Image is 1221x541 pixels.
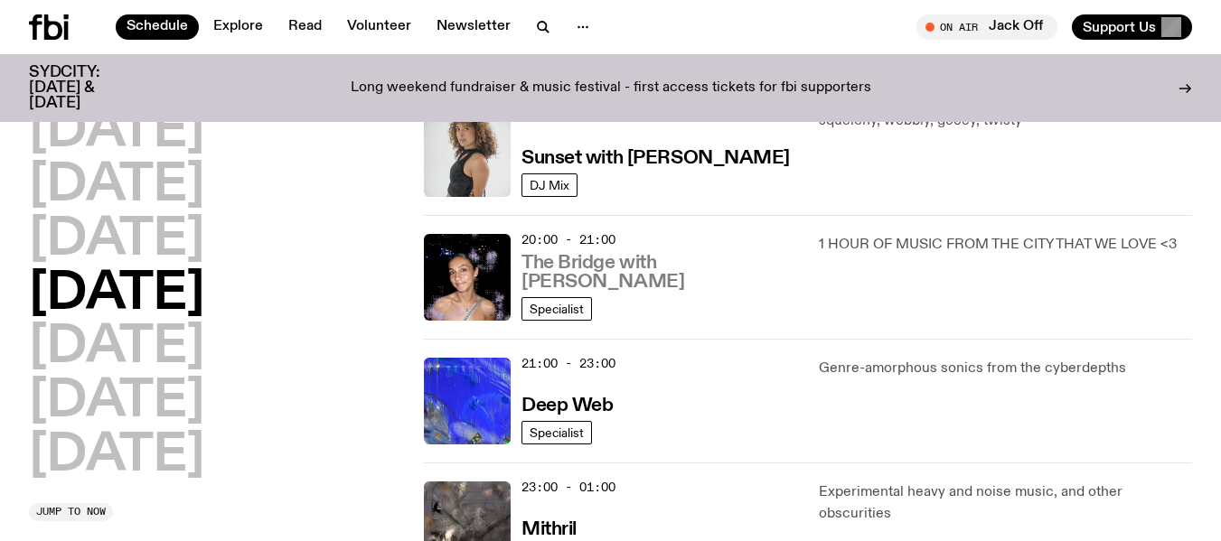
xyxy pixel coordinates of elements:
[819,481,1192,525] p: Experimental heavy and noise music, and other obscurities
[521,393,613,415] a: Deep Web
[29,322,204,373] button: [DATE]
[424,110,511,197] img: Tangela looks past her left shoulder into the camera with an inquisitive look. She is wearing a s...
[521,479,615,496] span: 23:00 - 01:00
[29,65,145,111] h3: SYDCITY: [DATE] & [DATE]
[1072,14,1192,40] button: Support Us
[277,14,333,40] a: Read
[521,254,797,292] h3: The Bridge with [PERSON_NAME]
[521,355,615,372] span: 21:00 - 23:00
[29,215,204,266] button: [DATE]
[819,358,1192,379] p: Genre-amorphous sonics from the cyberdepths
[29,503,113,521] button: Jump to now
[521,421,592,444] a: Specialist
[530,302,584,315] span: Specialist
[521,396,613,415] h3: Deep Web
[36,507,106,517] span: Jump to now
[521,517,577,539] a: Mithril
[336,14,422,40] a: Volunteer
[521,145,790,168] a: Sunset with [PERSON_NAME]
[1083,19,1156,35] span: Support Us
[530,425,584,439] span: Specialist
[521,250,797,292] a: The Bridge with [PERSON_NAME]
[521,173,578,197] a: DJ Mix
[202,14,274,40] a: Explore
[916,14,1057,40] button: On AirJack Off
[521,297,592,321] a: Specialist
[351,80,871,97] p: Long weekend fundraiser & music festival - first access tickets for fbi supporters
[29,161,204,211] button: [DATE]
[521,149,790,168] h3: Sunset with [PERSON_NAME]
[29,269,204,320] button: [DATE]
[29,107,204,157] button: [DATE]
[426,14,521,40] a: Newsletter
[521,231,615,248] span: 20:00 - 21:00
[116,14,199,40] a: Schedule
[29,377,204,427] button: [DATE]
[521,520,577,539] h3: Mithril
[819,234,1192,256] p: 1 HOUR OF MUSIC FROM THE CITY THAT WE LOVE <3
[29,431,204,481] button: [DATE]
[424,358,511,444] img: An abstract artwork, in bright blue with amorphous shapes, illustrated shimmers and small drawn c...
[530,178,569,191] span: DJ Mix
